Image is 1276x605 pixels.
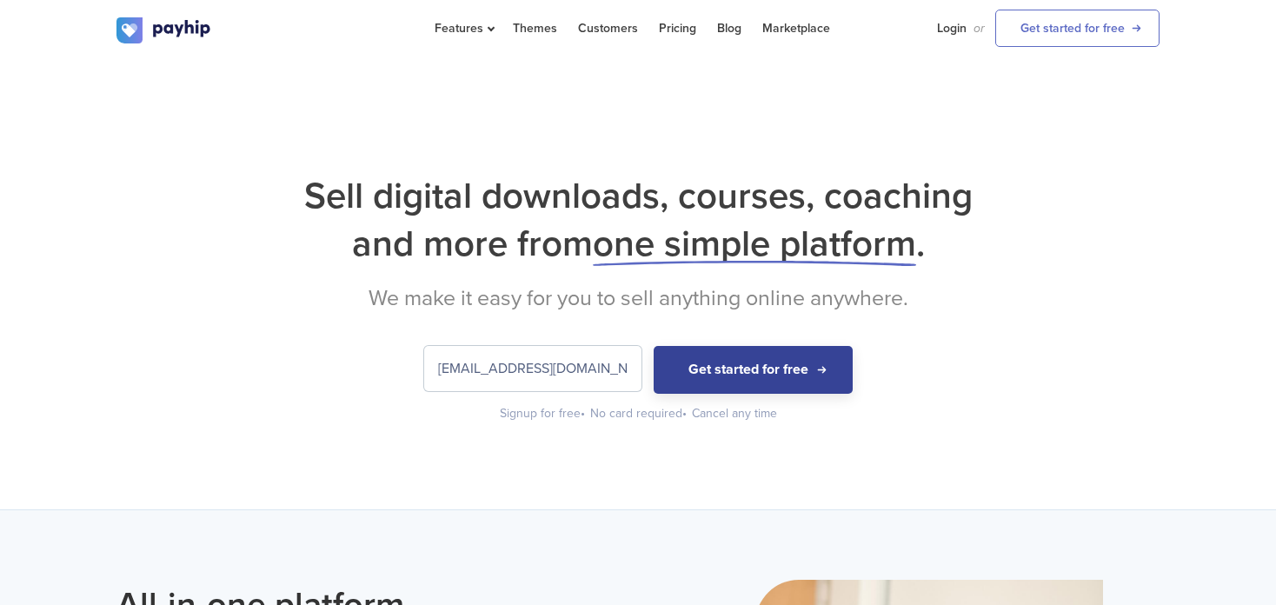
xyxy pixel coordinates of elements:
div: No card required [590,405,688,422]
span: • [682,406,687,421]
h1: Sell digital downloads, courses, coaching and more from [116,172,1160,268]
span: . [916,222,925,266]
a: Get started for free [995,10,1160,47]
div: Cancel any time [692,405,777,422]
div: Signup for free [500,405,587,422]
img: logo.svg [116,17,212,43]
span: one simple platform [593,222,916,266]
h2: We make it easy for you to sell anything online anywhere. [116,285,1160,311]
button: Get started for free [654,346,853,394]
span: Features [435,21,492,36]
span: • [581,406,585,421]
input: Enter your email address [424,346,641,391]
